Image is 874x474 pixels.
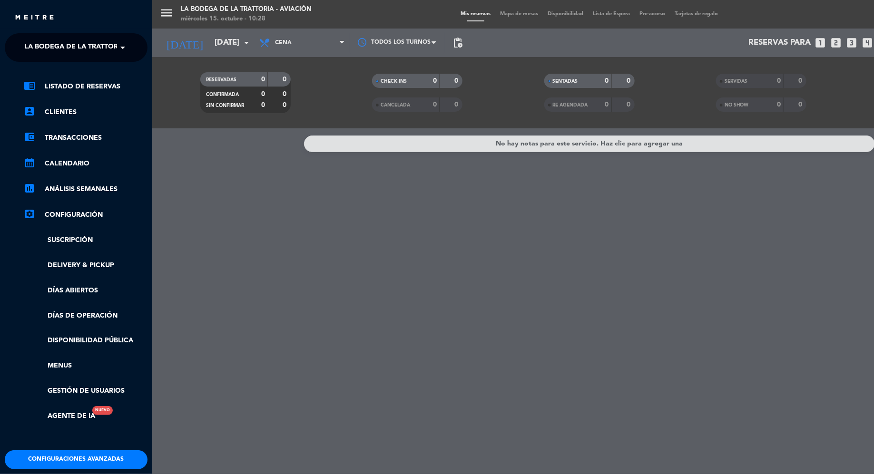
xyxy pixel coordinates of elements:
i: chrome_reader_mode [24,80,35,91]
a: assessmentANÁLISIS SEMANALES [24,184,147,195]
a: Días abiertos [24,285,147,296]
i: calendar_month [24,157,35,168]
i: assessment [24,183,35,194]
a: calendar_monthCalendario [24,158,147,169]
a: account_boxClientes [24,106,147,118]
img: MEITRE [14,14,55,21]
i: account_box [24,106,35,117]
i: account_balance_wallet [24,131,35,143]
a: Delivery & Pickup [24,260,147,271]
a: Suscripción [24,235,147,246]
a: Gestión de usuarios [24,386,147,397]
a: Configuración [24,209,147,221]
a: Menus [24,360,147,371]
i: settings_applications [24,208,35,220]
button: Configuraciones avanzadas [5,450,147,469]
a: Disponibilidad pública [24,335,147,346]
a: account_balance_walletTransacciones [24,132,147,144]
a: chrome_reader_modeListado de Reservas [24,81,147,92]
span: La Bodega de la Trattoria - Aviación [24,38,164,58]
div: Nuevo [92,406,113,415]
a: Agente de IANuevo [24,411,95,422]
a: Días de Operación [24,310,147,321]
